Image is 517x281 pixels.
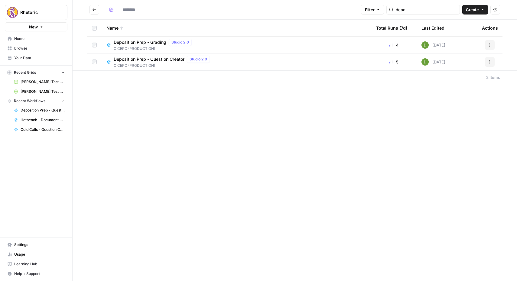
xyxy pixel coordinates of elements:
span: Deposition Prep - Question Creator [114,56,184,62]
button: Help + Support [5,269,67,279]
img: 9imwbg9onax47rbj8p24uegffqjq [421,58,429,66]
button: Filter [361,5,384,15]
span: Create [466,7,479,13]
button: Workspace: Rhetoric [5,5,67,20]
div: Actions [482,20,498,36]
span: Hotbench - Document Verification [21,117,65,123]
span: Recent Grids [14,70,36,75]
button: New [5,22,67,31]
span: Filter [365,7,375,13]
a: [PERSON_NAME] Test Workflow - SERP Overview Grid [11,87,67,96]
button: Go back [89,5,99,15]
span: Rhetoric [20,9,57,15]
a: Learning Hub [5,259,67,269]
span: New [29,24,38,30]
span: Studio 2.0 [190,57,207,62]
div: Total Runs (7d) [376,20,407,36]
span: CICERO (PRODUCTION) [114,63,212,68]
button: Create [462,5,488,15]
div: [DATE] [421,41,445,49]
span: Browse [14,46,65,51]
span: [PERSON_NAME] Test Workflow - Copilot Example Grid [21,79,65,85]
span: CICERO (PRODUCTION) [114,46,194,51]
a: Browse [5,44,67,53]
a: Hotbench - Document Verification [11,115,67,125]
img: 9imwbg9onax47rbj8p24uegffqjq [421,41,429,49]
img: Rhetoric Logo [7,7,18,18]
span: Deposition Prep - Grading [114,39,166,45]
span: Recent Workflows [14,98,45,104]
div: 4 [376,42,412,48]
a: Cold Calls - Question Creator [11,125,67,134]
a: Settings [5,240,67,250]
div: Name [106,20,366,36]
span: Your Data [14,55,65,61]
a: Usage [5,250,67,259]
span: Deposition Prep - Question Creator [21,108,65,113]
a: Deposition Prep - GradingStudio 2.0CICERO (PRODUCTION) [106,39,366,51]
span: Help + Support [14,271,65,276]
div: 2 Items [486,74,500,80]
span: Settings [14,242,65,247]
input: Search [396,7,457,13]
a: Your Data [5,53,67,63]
a: Home [5,34,67,44]
span: Studio 2.0 [171,40,189,45]
span: Learning Hub [14,261,65,267]
a: Deposition Prep - Question Creator [11,105,67,115]
a: [PERSON_NAME] Test Workflow - Copilot Example Grid [11,77,67,87]
span: Home [14,36,65,41]
a: Deposition Prep - Question CreatorStudio 2.0CICERO (PRODUCTION) [106,56,366,68]
span: [PERSON_NAME] Test Workflow - SERP Overview Grid [21,89,65,94]
span: Cold Calls - Question Creator [21,127,65,132]
button: Recent Workflows [5,96,67,105]
button: Recent Grids [5,68,67,77]
div: [DATE] [421,58,445,66]
div: 5 [376,59,412,65]
div: Last Edited [421,20,444,36]
span: Usage [14,252,65,257]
